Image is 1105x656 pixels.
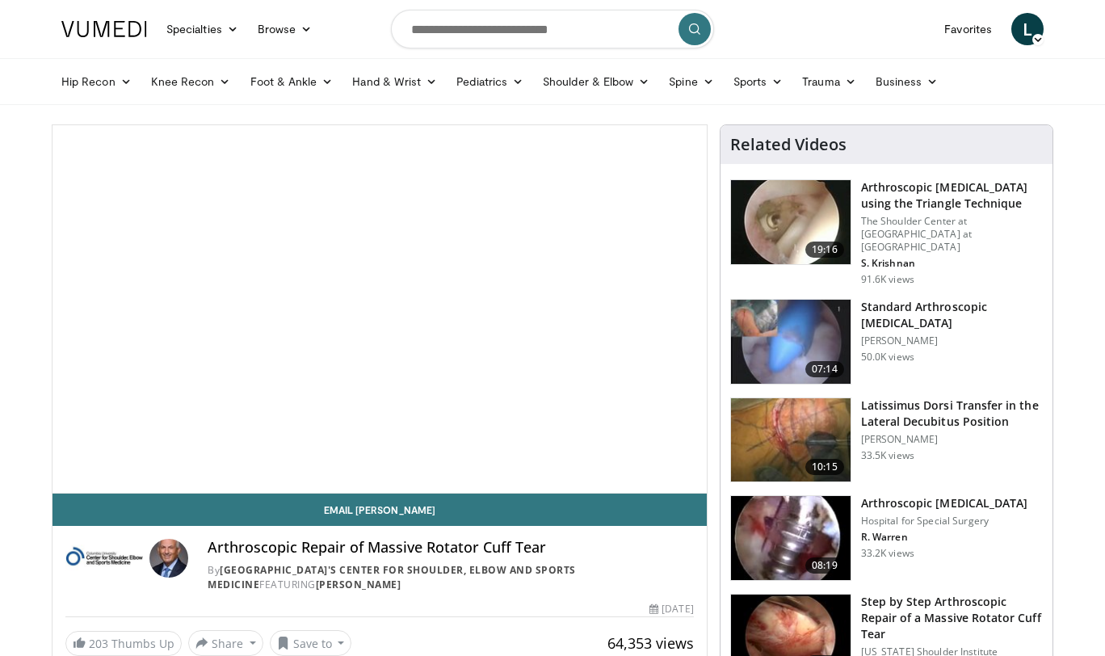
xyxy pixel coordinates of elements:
[61,21,147,37] img: VuMedi Logo
[861,397,1043,430] h3: Latissimus Dorsi Transfer in the Lateral Decubitus Position
[805,242,844,258] span: 19:16
[730,299,1043,385] a: 07:14 Standard Arthroscopic [MEDICAL_DATA] [PERSON_NAME] 50.0K views
[52,65,141,98] a: Hip Recon
[861,299,1043,331] h3: Standard Arthroscopic [MEDICAL_DATA]
[248,13,322,45] a: Browse
[861,594,1043,642] h3: Step by Step Arthroscopic Repair of a Massive Rotator Cuff Tear
[316,578,401,591] a: [PERSON_NAME]
[805,361,844,377] span: 07:14
[861,449,914,462] p: 33.5K views
[208,563,694,592] div: By FEATURING
[731,398,851,482] img: 38501_0000_3.png.150x105_q85_crop-smart_upscale.jpg
[730,179,1043,286] a: 19:16 Arthroscopic [MEDICAL_DATA] using the Triangle Technique The Shoulder Center at [GEOGRAPHIC...
[861,433,1043,446] p: [PERSON_NAME]
[188,630,263,656] button: Share
[861,531,1028,544] p: R. Warren
[89,636,108,651] span: 203
[659,65,723,98] a: Spine
[1011,13,1044,45] a: L
[805,459,844,475] span: 10:15
[65,539,143,578] img: Columbia University's Center for Shoulder, Elbow and Sports Medicine
[730,135,847,154] h4: Related Videos
[805,557,844,574] span: 08:19
[861,257,1043,270] p: S. Krishnan
[861,547,914,560] p: 33.2K views
[730,397,1043,483] a: 10:15 Latissimus Dorsi Transfer in the Lateral Decubitus Position [PERSON_NAME] 33.5K views
[157,13,248,45] a: Specialties
[724,65,793,98] a: Sports
[731,300,851,384] img: 38854_0000_3.png.150x105_q85_crop-smart_upscale.jpg
[861,334,1043,347] p: [PERSON_NAME]
[391,10,714,48] input: Search topics, interventions
[649,602,693,616] div: [DATE]
[792,65,866,98] a: Trauma
[533,65,659,98] a: Shoulder & Elbow
[241,65,343,98] a: Foot & Ankle
[270,630,352,656] button: Save to
[861,351,914,364] p: 50.0K views
[861,215,1043,254] p: The Shoulder Center at [GEOGRAPHIC_DATA] at [GEOGRAPHIC_DATA]
[731,496,851,580] img: 10051_3.png.150x105_q85_crop-smart_upscale.jpg
[447,65,533,98] a: Pediatrics
[861,273,914,286] p: 91.6K views
[861,495,1028,511] h3: Arthroscopic [MEDICAL_DATA]
[65,631,182,656] a: 203 Thumbs Up
[149,539,188,578] img: Avatar
[208,539,694,557] h4: Arthroscopic Repair of Massive Rotator Cuff Tear
[342,65,447,98] a: Hand & Wrist
[730,495,1043,581] a: 08:19 Arthroscopic [MEDICAL_DATA] Hospital for Special Surgery R. Warren 33.2K views
[208,563,576,591] a: [GEOGRAPHIC_DATA]'s Center for Shoulder, Elbow and Sports Medicine
[607,633,694,653] span: 64,353 views
[861,515,1028,528] p: Hospital for Special Surgery
[861,179,1043,212] h3: Arthroscopic [MEDICAL_DATA] using the Triangle Technique
[935,13,1002,45] a: Favorites
[53,125,707,494] video-js: Video Player
[866,65,948,98] a: Business
[731,180,851,264] img: krish_3.png.150x105_q85_crop-smart_upscale.jpg
[53,494,707,526] a: Email [PERSON_NAME]
[141,65,241,98] a: Knee Recon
